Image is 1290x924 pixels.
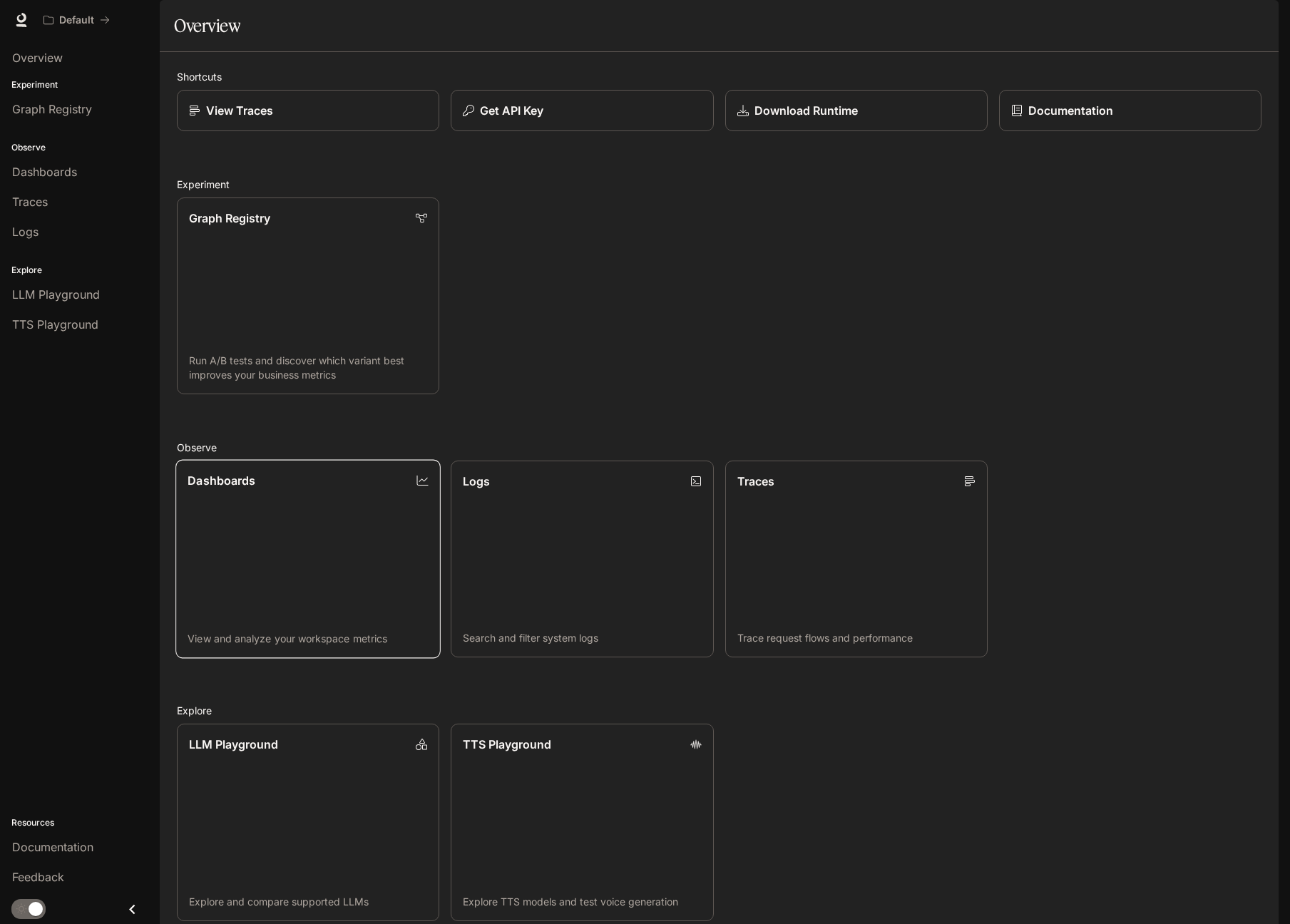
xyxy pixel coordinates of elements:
a: Graph RegistryRun A/B tests and discover which variant best improves your business metrics [177,197,439,394]
p: Traces [737,473,774,490]
p: TTS Playground [463,736,551,753]
p: View and analyze your workspace metrics [188,632,429,646]
a: LogsSearch and filter system logs [451,461,713,657]
button: Get API Key [451,90,713,131]
a: Documentation [999,90,1261,131]
p: View Traces [206,102,273,119]
p: Logs [463,473,490,490]
p: Dashboards [188,472,255,489]
p: Search and filter system logs [463,631,701,645]
p: Graph Registry [189,210,270,227]
a: TTS PlaygroundExplore TTS models and test voice generation [451,724,713,920]
a: Download Runtime [725,90,988,131]
h1: Overview [174,11,240,40]
a: View Traces [177,90,439,131]
h2: Observe [177,440,1261,455]
h2: Shortcuts [177,69,1261,84]
h2: Explore [177,703,1261,718]
p: Run A/B tests and discover which variant best improves your business metrics [189,354,427,382]
p: Documentation [1028,102,1113,119]
p: Explore TTS models and test voice generation [463,895,701,909]
a: DashboardsView and analyze your workspace metrics [175,460,441,659]
p: LLM Playground [189,736,278,753]
p: Get API Key [480,102,543,119]
p: Download Runtime [754,102,858,119]
h2: Experiment [177,177,1261,192]
a: LLM PlaygroundExplore and compare supported LLMs [177,724,439,920]
button: All workspaces [37,6,116,34]
p: Trace request flows and performance [737,631,976,645]
p: Default [59,14,94,26]
p: Explore and compare supported LLMs [189,895,427,909]
a: TracesTrace request flows and performance [725,461,988,657]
